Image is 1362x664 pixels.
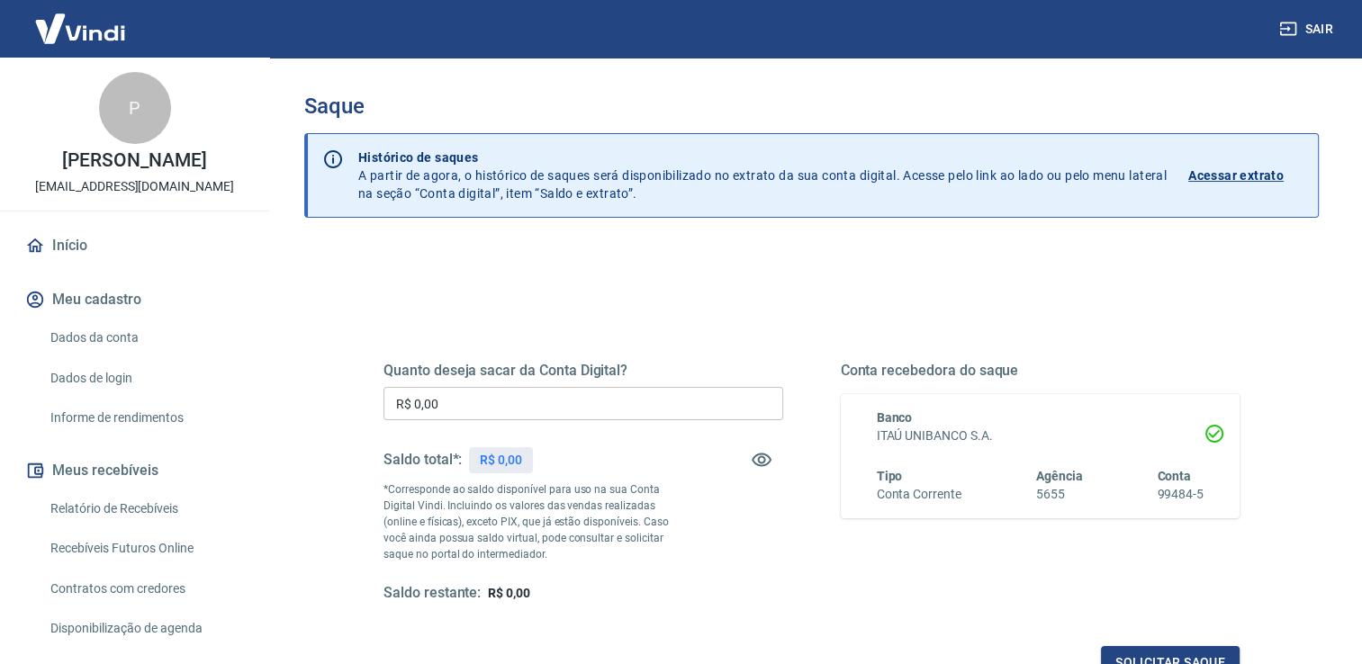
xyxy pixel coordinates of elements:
[383,451,462,469] h5: Saldo total*:
[383,584,481,603] h5: Saldo restante:
[841,362,1240,380] h5: Conta recebedora do saque
[877,469,903,483] span: Tipo
[1276,13,1340,46] button: Sair
[1036,469,1083,483] span: Agência
[383,481,683,562] p: *Corresponde ao saldo disponível para uso na sua Conta Digital Vindi. Incluindo os valores das ve...
[1188,166,1284,184] p: Acessar extrato
[22,280,248,319] button: Meu cadastro
[877,485,961,504] h6: Conta Corrente
[22,1,139,56] img: Vindi
[358,148,1167,166] p: Histórico de saques
[99,72,171,144] div: P
[43,490,248,527] a: Relatório de Recebíveis
[358,148,1167,202] p: A partir de agora, o histórico de saques será disponibilizado no extrato da sua conta digital. Ac...
[43,360,248,397] a: Dados de login
[304,94,1319,119] h3: Saque
[43,530,248,567] a: Recebíveis Futuros Online
[62,151,206,170] p: [PERSON_NAME]
[877,426,1204,445] h6: ITAÚ UNIBANCO S.A.
[1036,485,1083,504] h6: 5655
[488,586,530,600] span: R$ 0,00
[480,451,522,470] p: R$ 0,00
[1188,148,1303,202] a: Acessar extrato
[22,451,248,490] button: Meus recebíveis
[22,226,248,265] a: Início
[43,610,248,647] a: Disponibilização de agenda
[43,319,248,356] a: Dados da conta
[877,410,913,425] span: Banco
[1157,469,1191,483] span: Conta
[1157,485,1204,504] h6: 99484-5
[35,177,234,196] p: [EMAIL_ADDRESS][DOMAIN_NAME]
[43,399,248,436] a: Informe de rendimentos
[43,570,248,607] a: Contratos com credores
[383,362,783,380] h5: Quanto deseja sacar da Conta Digital?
